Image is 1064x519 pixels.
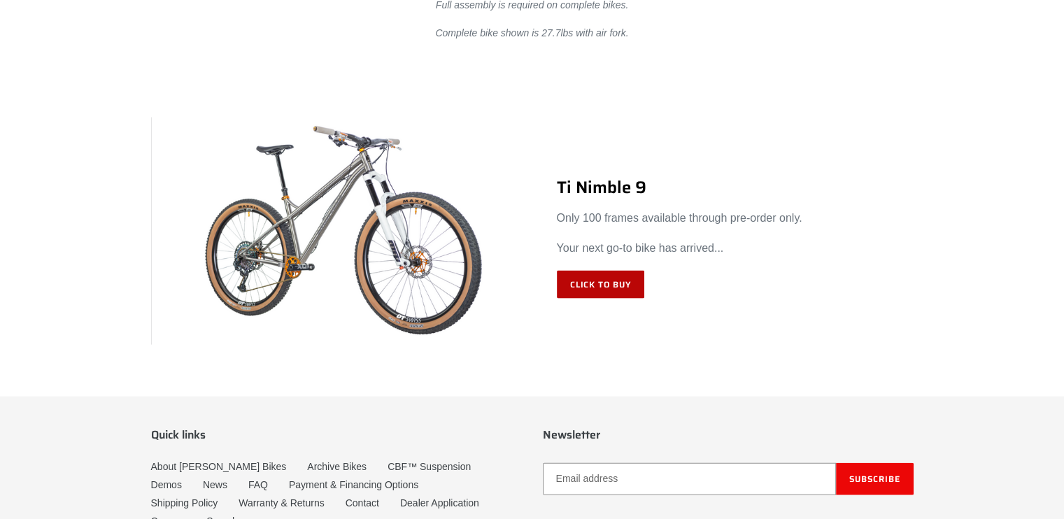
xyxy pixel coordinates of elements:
a: Warranty & Returns [239,497,324,509]
input: Email address [543,463,836,495]
em: Complete bike shown is 27.7lbs with air fork. [435,27,628,38]
span: Subscribe [849,472,900,485]
a: CBF™ Suspension [388,461,471,472]
p: Your next go-to bike has arrived... [557,240,914,257]
p: Only 100 frames available through pre-order only. [557,210,914,227]
a: Payment & Financing Options [289,479,418,490]
a: Shipping Policy [151,497,218,509]
p: Newsletter [543,428,914,441]
p: Quick links [151,428,522,441]
a: Contact [346,497,379,509]
a: About [PERSON_NAME] Bikes [151,461,287,472]
a: Dealer Application [400,497,479,509]
a: News [203,479,227,490]
h2: Ti Nimble 9 [557,178,914,198]
a: Archive Bikes [307,461,367,472]
a: Click to Buy: TI NIMBLE 9 [557,271,645,299]
a: Demos [151,479,182,490]
a: FAQ [248,479,268,490]
button: Subscribe [836,463,914,495]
